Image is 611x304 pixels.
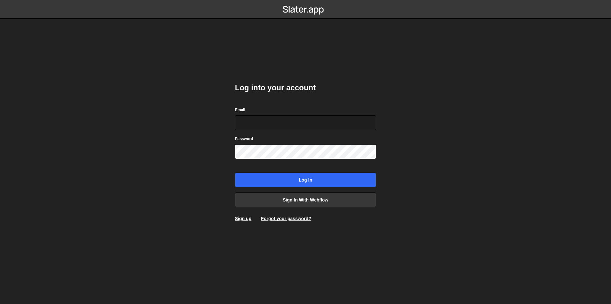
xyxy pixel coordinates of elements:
[235,83,376,93] h2: Log into your account
[235,107,245,113] label: Email
[235,136,253,142] label: Password
[235,173,376,187] input: Log in
[235,192,376,207] a: Sign in with Webflow
[261,216,311,221] a: Forgot your password?
[235,216,251,221] a: Sign up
